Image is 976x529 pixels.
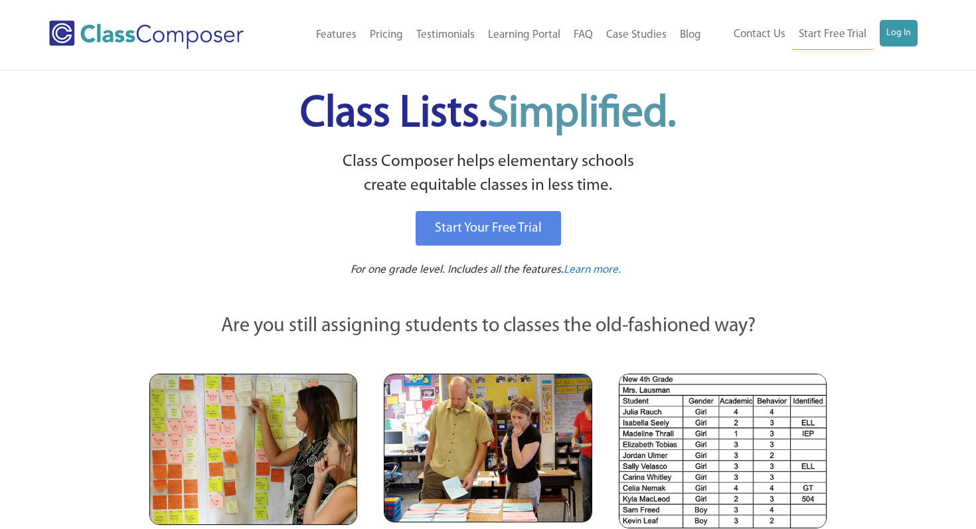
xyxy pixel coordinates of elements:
[363,21,410,50] a: Pricing
[149,374,357,525] img: Teachers Looking at Sticky Notes
[410,21,481,50] a: Testimonials
[487,93,676,136] span: Simplified.
[481,21,567,50] a: Learning Portal
[300,93,676,136] span: Class Lists.
[49,21,244,49] img: Class Composer
[880,20,918,46] a: Log In
[792,20,873,50] a: Start Free Trial
[309,21,363,50] a: Features
[564,262,621,279] a: Learn more.
[384,374,592,522] img: Blue and Pink Paper Cards
[149,312,827,341] p: Are you still assigning students to classes the old-fashioned way?
[727,20,792,49] a: Contact Us
[673,21,708,50] a: Blog
[600,21,673,50] a: Case Studies
[351,264,564,275] span: For one grade level. Includes all the features.
[278,21,708,50] nav: Header Menu
[564,264,621,275] span: Learn more.
[147,150,829,198] p: Class Composer helps elementary schools create equitable classes in less time.
[619,374,827,528] img: Spreadsheets
[435,222,542,235] span: Start Your Free Trial
[416,211,561,246] a: Start Your Free Trial
[567,21,600,50] a: FAQ
[708,20,918,50] nav: Header Menu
